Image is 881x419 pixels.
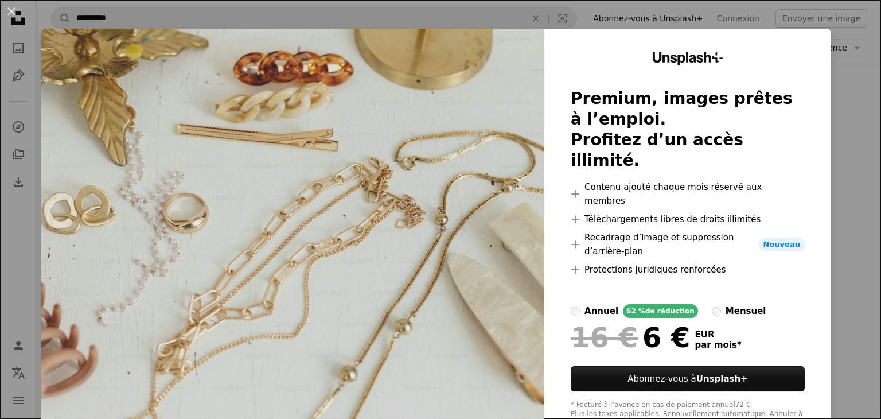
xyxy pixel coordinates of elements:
input: annuel62 %de réduction [571,307,580,316]
span: EUR [695,329,742,340]
span: 16 € [571,323,638,352]
strong: Unsplash+ [696,374,748,384]
span: par mois * [695,340,742,350]
div: 62 % de réduction [623,304,698,318]
button: Abonnez-vous àUnsplash+ [571,366,805,391]
div: annuel [584,304,618,318]
div: mensuel [726,304,766,318]
div: 6 € [571,323,690,352]
li: Contenu ajouté chaque mois réservé aux membres [571,180,805,208]
span: Nouveau [759,238,805,251]
li: Téléchargements libres de droits illimités [571,212,805,226]
h2: Premium, images prêtes à l’emploi. Profitez d’un accès illimité. [571,88,805,171]
li: Protections juridiques renforcées [571,263,805,277]
li: Recadrage d’image et suppression d’arrière-plan [571,231,805,258]
input: mensuel [712,307,721,316]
